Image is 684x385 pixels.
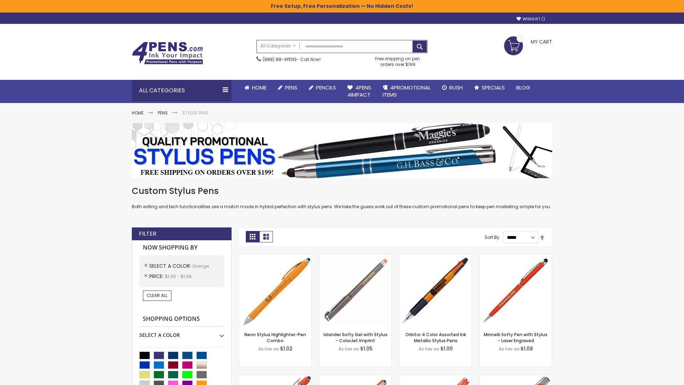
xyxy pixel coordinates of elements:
[319,254,392,260] a: Islander Softy Gel with Stylus - ColorJet Imprint-Orange
[377,80,436,103] a: 4PROMOTIONALITEMS
[280,345,292,352] span: $1.02
[319,254,392,327] img: Islander Softy Gel with Stylus - ColorJet Imprint-Orange
[303,80,342,96] a: Pencils
[192,263,209,269] span: Orange
[257,40,300,52] a: All Categories
[239,374,311,380] a: 4P-MS8B-Orange
[316,84,336,91] span: Pencils
[468,80,511,96] a: Specials
[449,84,463,91] span: Rush
[511,80,536,96] a: Blog
[132,185,552,210] div: Both writing and tech functionalities are a match made in hybrid perfection with stylus pens. We ...
[480,254,552,260] a: Minnelli Softy Pen with Stylus - Laser Engraved-Orange
[252,84,266,91] span: Home
[399,254,472,260] a: Orbitor 4 Color Assorted Ink Metallic Stylus Pens-Orange
[272,80,303,96] a: Pens
[319,374,392,380] a: Avendale Velvet Touch Stylus Gel Pen-Orange
[520,345,533,352] span: $1.08
[480,254,552,327] img: Minnelli Softy Pen with Stylus - Laser Engraved-Orange
[149,262,192,269] span: Select A Color
[132,185,552,197] h1: Custom Stylus Pens
[347,84,371,98] span: 4Pens 4impact
[258,346,279,352] span: As low as
[440,345,453,352] span: $1.00
[399,374,472,380] a: Marin Softy Pen with Stylus - Laser Engraved-Orange
[139,327,224,339] div: Select A Color
[147,292,167,298] span: Clear All
[484,332,548,343] a: Minnelli Softy Pen with Stylus - Laser Engraved
[482,84,505,91] span: Specials
[260,43,296,49] span: All Categories
[244,332,306,343] a: Neon Stylus Highlighter-Pen Combo
[132,123,552,178] img: Stylus Pens
[263,56,297,62] a: (888) 88-4PENS
[246,231,259,242] strong: Grid
[165,273,192,279] span: $1.00 - $1.99
[263,56,321,62] span: - Call Now!
[383,84,431,98] span: 4PROMOTIONAL ITEMS
[239,254,311,327] img: Neon Stylus Highlighter-Pen Combo-Orange
[419,346,439,352] span: As low as
[499,346,519,352] span: As low as
[132,80,232,101] div: All Categories
[517,16,545,22] a: Wishlist
[405,332,466,343] a: Orbitor 4 Color Assorted Ink Metallic Stylus Pens
[143,291,171,301] a: Clear All
[158,110,168,116] a: Pens
[239,80,272,96] a: Home
[149,273,165,280] span: Price
[239,254,311,260] a: Neon Stylus Highlighter-Pen Combo-Orange
[323,332,388,343] a: Islander Softy Gel with Stylus - ColorJet Imprint
[132,110,144,116] a: Home
[139,240,224,255] strong: Now Shopping by
[399,254,472,327] img: Orbitor 4 Color Assorted Ink Metallic Stylus Pens-Orange
[436,80,468,96] a: Rush
[182,110,208,116] strong: Stylus Pens
[139,230,156,238] strong: Filter
[480,374,552,380] a: Tres-Chic Softy Brights with Stylus Pen - Laser-Orange
[338,346,359,352] span: As low as
[139,312,224,327] strong: Shopping Options
[368,53,428,67] div: Free shipping on pen orders over $199
[132,42,203,65] img: 4Pens Custom Pens and Promotional Products
[516,84,530,91] span: Blog
[285,84,297,91] span: Pens
[360,345,373,352] span: $1.05
[484,234,499,240] label: Sort By
[342,80,377,103] a: 4Pens4impact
